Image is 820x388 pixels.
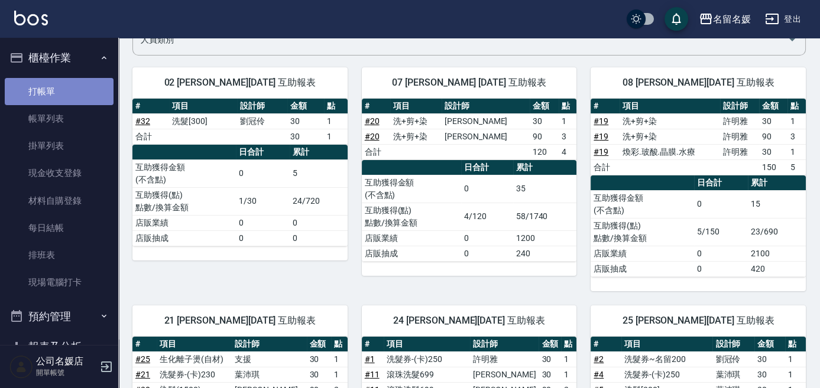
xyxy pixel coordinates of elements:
th: 項目 [169,99,236,114]
th: 累計 [290,145,348,160]
a: #20 [365,116,380,126]
td: 30 [307,351,331,367]
td: 劉冠伶 [712,351,754,367]
table: a dense table [362,160,577,262]
th: # [132,99,169,114]
th: # [362,337,384,352]
td: 15 [748,190,806,218]
a: #1 [365,354,375,364]
span: 02 [PERSON_NAME][DATE] 互助報表 [147,77,333,89]
th: # [362,99,391,114]
td: 0 [461,246,513,261]
td: 1 [787,144,806,159]
table: a dense table [591,99,806,175]
td: 3 [787,129,806,144]
td: 1 [561,351,576,367]
a: #20 [365,132,380,141]
td: 店販抽成 [132,230,236,246]
td: 0 [461,175,513,203]
td: 0 [290,230,348,246]
td: 滾珠洗髮699 [384,367,470,382]
table: a dense table [591,175,806,277]
th: 點 [559,99,577,114]
td: 1 [324,129,347,144]
a: #11 [365,370,380,379]
td: 1 [324,113,347,129]
th: 點 [561,337,576,352]
td: 許明雅 [720,144,759,159]
td: 30 [539,351,561,367]
button: 預約管理 [5,301,114,332]
td: 洗髮券-(卡)230 [157,367,232,382]
td: 1/30 [236,187,290,215]
td: 4 [559,144,577,159]
th: 累計 [748,175,806,191]
a: 打帳單 [5,78,114,105]
td: 合計 [362,144,391,159]
td: 洗髮券-(卡)250 [384,351,470,367]
td: 0 [461,230,513,246]
td: 30 [530,113,559,129]
td: 1 [331,351,348,367]
th: 日合計 [694,175,748,191]
a: #19 [594,116,608,126]
th: 點 [331,337,348,352]
th: 設計師 [720,99,759,114]
table: a dense table [132,145,348,246]
span: 24 [PERSON_NAME][DATE] 互助報表 [376,315,563,327]
td: 30 [307,367,331,382]
a: 掛單列表 [5,132,114,159]
td: 洗髮券~名留200 [621,351,713,367]
th: 日合計 [236,145,290,160]
td: 1 [785,367,806,382]
td: 4/120 [461,203,513,230]
td: 30 [287,129,324,144]
td: 生化離子燙(自材) [157,351,232,367]
td: 洗+剪+染 [390,129,442,144]
button: save [665,7,688,31]
td: 店販業績 [362,230,461,246]
td: 互助獲得(點) 點數/換算金額 [362,203,461,230]
td: 2100 [748,246,806,261]
td: 互助獲得(點) 點數/換算金額 [132,187,236,215]
th: 點 [324,99,347,114]
td: 5 [290,159,348,187]
th: 累計 [513,160,577,175]
td: 店販抽成 [591,261,694,276]
td: 互助獲得金額 (不含點) [132,159,236,187]
th: 項目 [621,337,713,352]
td: 煥彩.玻酸.晶膜.水療 [620,144,720,159]
td: 150 [759,159,787,175]
td: 店販業績 [591,246,694,261]
td: 5/150 [694,218,748,246]
span: 21 [PERSON_NAME][DATE] 互助報表 [147,315,333,327]
td: 1 [559,113,577,129]
td: 120 [530,144,559,159]
td: 5 [787,159,806,175]
td: 90 [759,129,787,144]
td: 互助獲得(點) 點數/換算金額 [591,218,694,246]
th: 金額 [530,99,559,114]
th: # [591,337,621,352]
button: 櫃檯作業 [5,43,114,73]
td: 30 [287,113,324,129]
button: Open [783,30,802,49]
td: 許明雅 [470,351,539,367]
th: 金額 [307,337,331,352]
th: # [132,337,157,352]
th: 設計師 [232,337,306,352]
td: 30 [759,113,787,129]
th: 點 [787,99,806,114]
td: 30 [754,351,785,367]
td: 30 [759,144,787,159]
button: 登出 [760,8,806,30]
th: 金額 [287,99,324,114]
th: 金額 [539,337,561,352]
td: 30 [539,367,561,382]
p: 開單帳號 [36,367,96,378]
td: [PERSON_NAME] [442,129,530,144]
th: 項目 [157,337,232,352]
th: 設計師 [470,337,539,352]
th: 設計師 [237,99,287,114]
td: 1 [331,367,348,382]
